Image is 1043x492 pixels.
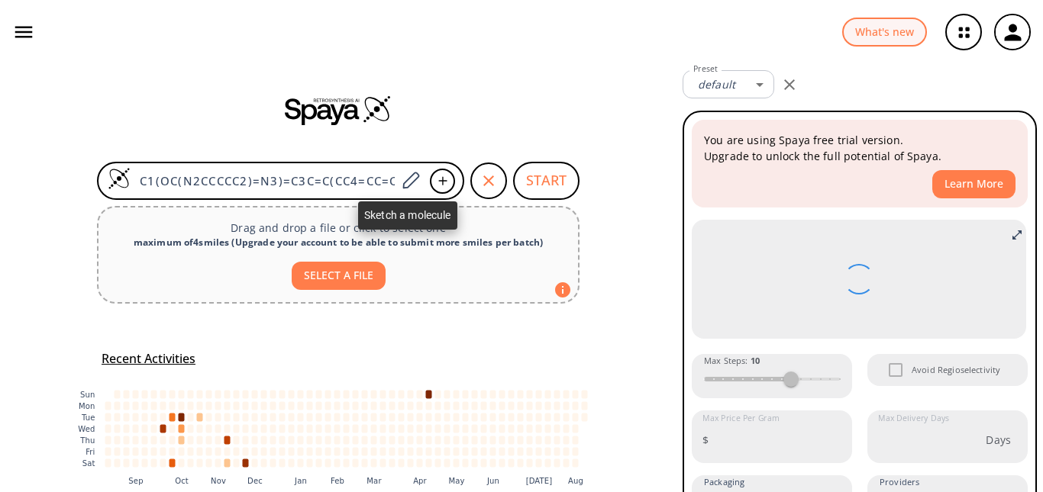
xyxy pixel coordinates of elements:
[704,354,760,368] span: Max Steps :
[912,363,1000,377] span: Avoid Regioselectivity
[128,476,583,484] g: x-axis tick label
[751,355,760,366] strong: 10
[358,201,457,230] div: Sketch a molecule
[128,476,143,484] text: Sep
[111,236,566,249] div: maximum of 4 smiles ( Upgrade your account to be able to submit more smiles per batch )
[211,476,226,484] text: Nov
[131,173,396,188] input: Enter SMILES
[486,476,499,484] text: Jun
[175,476,189,484] text: Oct
[932,170,1016,198] button: Learn More
[108,167,131,190] img: Logo Spaya
[111,220,566,236] p: Drag and drop a file or click to select one
[102,351,195,367] h5: Recent Activities
[105,390,588,467] g: cell
[78,391,95,468] g: y-axis tick label
[880,475,919,489] span: Providers
[878,413,949,424] label: Max Delivery Days
[704,475,744,489] span: Packaging
[513,162,580,200] button: START
[331,476,344,484] text: Feb
[79,436,95,445] text: Thu
[82,459,95,468] text: Sat
[86,448,95,456] text: Fri
[81,413,95,422] text: Tue
[78,425,95,433] text: Wed
[448,476,464,484] text: May
[95,346,202,371] button: Recent Activities
[247,476,263,484] text: Dec
[702,432,709,448] p: $
[79,402,95,410] text: Mon
[292,262,386,290] button: SELECT A FILE
[698,77,735,92] em: default
[285,95,392,125] img: Spaya logo
[693,63,718,75] label: Preset
[413,476,427,484] text: Apr
[294,476,307,484] text: Jan
[702,413,780,424] label: Max Price Per Gram
[704,132,1016,164] p: You are using Spaya free trial version. Upgrade to unlock the full potential of Spaya.
[986,432,1011,448] p: Days
[367,476,382,484] text: Mar
[568,476,583,484] text: Aug
[80,391,95,399] text: Sun
[526,476,553,484] text: [DATE]
[842,18,927,47] button: What's new
[1011,229,1023,241] svg: Full screen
